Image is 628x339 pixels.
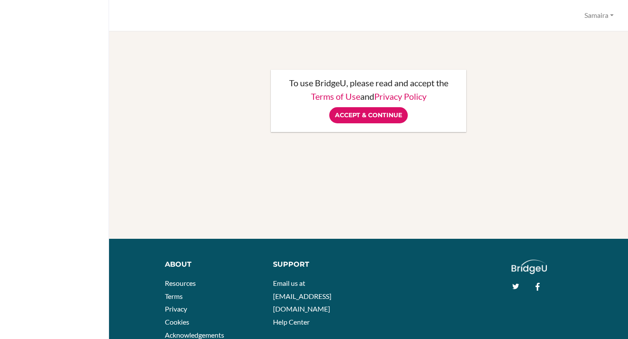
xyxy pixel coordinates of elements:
[165,292,183,300] a: Terms
[165,279,196,287] a: Resources
[273,260,362,270] div: Support
[311,91,360,102] a: Terms of Use
[273,318,310,326] a: Help Center
[165,260,260,270] div: About
[512,260,547,274] img: logo_white@2x-f4f0deed5e89b7ecb1c2cc34c3e3d731f90f0f143d5ea2071677605dd97b5244.png
[273,279,331,313] a: Email us at [EMAIL_ADDRESS][DOMAIN_NAME]
[165,331,224,339] a: Acknowledgements
[165,318,189,326] a: Cookies
[374,91,427,102] a: Privacy Policy
[329,107,408,123] input: Accept & Continue
[280,92,457,101] p: and
[280,78,457,87] p: To use BridgeU, please read and accept the
[580,7,618,24] button: Samaira
[165,305,187,313] a: Privacy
